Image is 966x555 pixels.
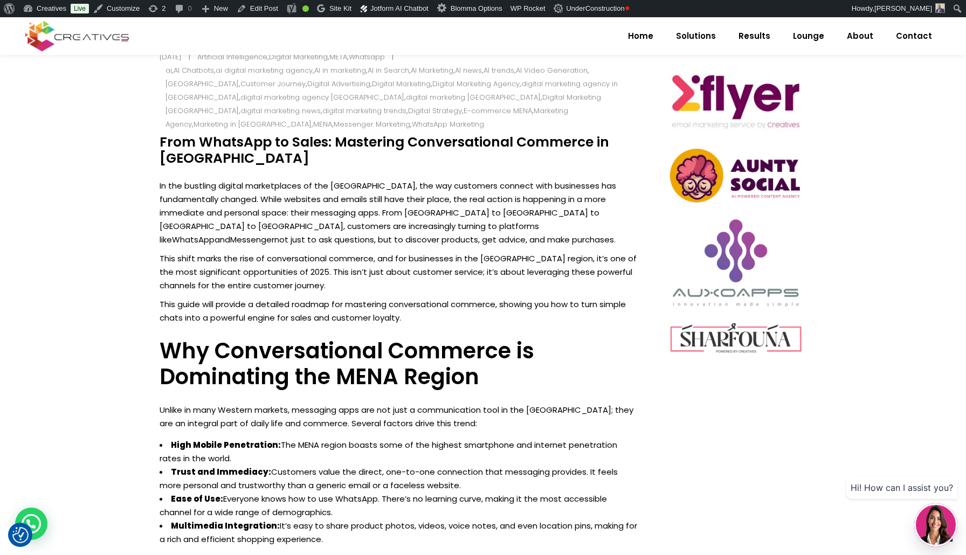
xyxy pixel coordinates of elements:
li: Customers value the direct, one-to-one connection that messaging provides. It feels more personal... [160,465,638,492]
strong: Trust and Immediacy: [171,466,271,477]
a: MENA [313,119,332,129]
a: Artificial Intelligence [197,52,267,62]
a: AI Marketing [411,65,453,75]
strong: Ease of Use: [171,493,223,504]
a: Whatsapp [349,52,385,62]
a: Contact [885,22,943,50]
a: digital marketing news [240,106,321,116]
img: Creatives | From WhatsApp to Sales: Mastering Conversational Commerce in the Middle East [665,58,807,140]
p: In the bustling digital marketplaces of the [GEOGRAPHIC_DATA], the way customers connect with bus... [160,179,638,246]
a: WhatsApp [172,234,215,245]
p: This guide will provide a detailed roadmap for mastering conversational commerce, showing you how... [160,297,638,324]
a: AI in marketing [314,65,366,75]
a: [GEOGRAPHIC_DATA] [165,79,239,89]
a: Results [727,22,782,50]
img: Creatives | From WhatsApp to Sales: Mastering Conversational Commerce in the Middle East [665,212,807,313]
div: WhatsApp contact [15,508,47,540]
img: Creatives | From WhatsApp to Sales: Mastering Conversational Commerce in the Middle East [665,318,807,358]
a: digital marketing trends [322,106,406,116]
div: Hi! How can I assist you? [846,477,957,499]
img: Creatives | From WhatsApp to Sales: Mastering Conversational Commerce in the Middle East [935,3,945,13]
a: Digital Advertising [307,79,370,89]
div: , , , , , , , , , , , , , , , , , , , , , , , , , , [165,64,631,131]
img: Creatives | From WhatsApp to Sales: Mastering Conversational Commerce in the Middle East [554,4,564,13]
div: , , , [191,50,392,64]
span: [PERSON_NAME] [874,4,932,12]
span: Results [739,22,770,50]
a: Messenger Marketing [334,119,410,129]
a: About [836,22,885,50]
a: Solutions [665,22,727,50]
span: Solutions [676,22,716,50]
h4: From WhatsApp to Sales: Mastering Conversational Commerce in [GEOGRAPHIC_DATA] [160,134,638,166]
a: AI Video Generation [516,65,588,75]
strong: Multimedia Integration: [171,520,280,531]
a: Home [617,22,665,50]
a: Live [71,4,89,13]
div: Good [302,5,309,12]
a: Lounge [782,22,836,50]
a: digital marketing [GEOGRAPHIC_DATA] [406,92,541,102]
h3: Why Conversational Commerce is Dominating the MENA Region [160,338,638,390]
img: Creatives [23,19,132,53]
p: This shift marks the rise of conversational commerce, and for businesses in the [GEOGRAPHIC_DATA]... [160,252,638,292]
a: Digital Marketing Agency [432,79,520,89]
span: About [847,22,873,50]
a: [DATE] [160,52,182,62]
a: Digital Strategy [408,106,462,116]
a: WhatsApp Marketing [412,119,484,129]
a: ai digital marketing agency [216,65,313,75]
img: agent [916,505,956,545]
a: AI in Search [368,65,409,75]
a: AI Chatbots [174,65,214,75]
span: Contact [896,22,932,50]
a: digital marketing agency [GEOGRAPHIC_DATA] [240,92,404,102]
li: It’s easy to share product photos, videos, voice notes, and even location pins, making for a rich... [160,519,638,546]
a: E-commerce MENA [464,106,532,116]
a: Digital Marketing [269,52,328,62]
a: Marketing in [GEOGRAPHIC_DATA] [194,119,312,129]
p: Unlike in many Western markets, messaging apps are not just a communication tool in the [GEOGRAPH... [160,403,638,430]
a: Messenger [230,234,274,245]
a: ai [165,65,172,75]
a: Digital Marketing [372,79,431,89]
button: Consent Preferences [12,527,29,543]
span: Site Kit [329,4,351,12]
li: Everyone knows how to use WhatsApp. There’s no learning curve, making it the most accessible chan... [160,492,638,519]
img: Creatives | From WhatsApp to Sales: Mastering Conversational Commerce in the Middle East [665,145,807,206]
a: META [329,52,347,62]
span: Home [628,22,653,50]
span: Lounge [793,22,824,50]
img: Revisit consent button [12,527,29,543]
a: AI trends [484,65,514,75]
a: Customer Journey [240,79,306,89]
a: AI news [455,65,482,75]
strong: High Mobile Penetration: [171,439,281,450]
li: The MENA region boasts some of the highest smartphone and internet penetration rates in the world. [160,438,638,465]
